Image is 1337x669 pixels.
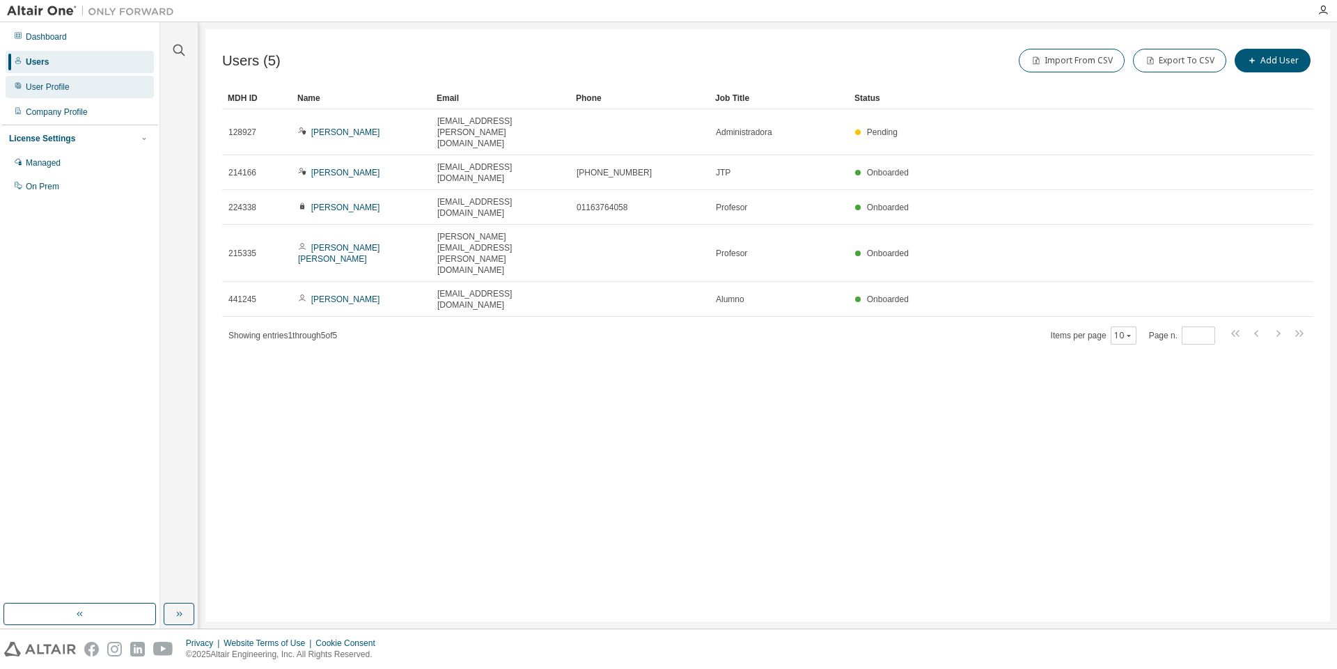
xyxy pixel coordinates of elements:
a: [PERSON_NAME] [311,203,380,212]
a: [PERSON_NAME] [311,294,380,304]
button: Import From CSV [1019,49,1125,72]
button: Add User [1235,49,1311,72]
img: altair_logo.svg [4,642,76,656]
div: Website Terms of Use [224,638,315,649]
span: 214166 [228,167,256,178]
button: Export To CSV [1133,49,1226,72]
img: Altair One [7,4,181,18]
p: © 2025 Altair Engineering, Inc. All Rights Reserved. [186,649,384,661]
span: Onboarded [867,203,909,212]
span: 128927 [228,127,256,138]
div: Dashboard [26,31,67,42]
div: User Profile [26,81,70,93]
div: Cookie Consent [315,638,383,649]
span: 441245 [228,294,256,305]
span: [PHONE_NUMBER] [577,167,652,178]
span: [EMAIL_ADDRESS][DOMAIN_NAME] [437,288,564,310]
a: [PERSON_NAME] [PERSON_NAME] [298,243,380,264]
span: Pending [867,127,898,137]
div: Managed [26,157,61,168]
span: Page n. [1149,326,1215,345]
div: Job Title [715,87,843,109]
span: [EMAIL_ADDRESS][DOMAIN_NAME] [437,162,564,184]
span: Alumno [716,294,744,305]
span: Items per page [1051,326,1136,345]
span: Profesor [716,248,747,259]
div: Privacy [186,638,224,649]
div: Name [297,87,425,109]
img: youtube.svg [153,642,173,656]
div: Status [854,87,1241,109]
div: MDH ID [228,87,286,109]
div: Company Profile [26,107,88,118]
div: Users [26,56,49,68]
div: On Prem [26,181,59,192]
span: Profesor [716,202,747,213]
span: 215335 [228,248,256,259]
span: Onboarded [867,294,909,304]
div: License Settings [9,133,75,144]
span: [EMAIL_ADDRESS][DOMAIN_NAME] [437,196,564,219]
span: Showing entries 1 through 5 of 5 [228,331,337,340]
span: [PERSON_NAME][EMAIL_ADDRESS][PERSON_NAME][DOMAIN_NAME] [437,231,564,276]
div: Email [437,87,565,109]
span: JTP [716,167,730,178]
img: instagram.svg [107,642,122,656]
img: facebook.svg [84,642,99,656]
span: 01163764058 [577,202,627,213]
span: Onboarded [867,168,909,178]
span: Administradora [716,127,772,138]
span: [EMAIL_ADDRESS][PERSON_NAME][DOMAIN_NAME] [437,116,564,149]
a: [PERSON_NAME] [311,127,380,137]
a: [PERSON_NAME] [311,168,380,178]
img: linkedin.svg [130,642,145,656]
button: 10 [1114,330,1133,341]
span: Onboarded [867,249,909,258]
span: 224338 [228,202,256,213]
div: Phone [576,87,704,109]
span: Users (5) [222,53,281,69]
